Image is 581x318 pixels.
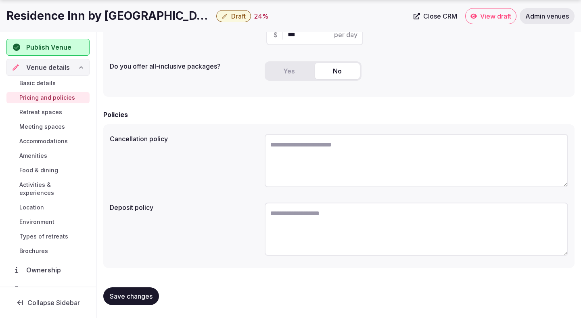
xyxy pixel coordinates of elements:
[231,12,246,20] span: Draft
[19,108,62,116] span: Retreat spaces
[19,79,56,87] span: Basic details
[27,299,80,307] span: Collapse Sidebar
[6,294,90,312] button: Collapse Sidebar
[6,262,90,278] a: Ownership
[254,11,269,21] button: 24%
[26,285,76,295] span: Administration
[19,218,54,226] span: Environment
[525,12,569,20] span: Admin venues
[103,287,159,305] button: Save changes
[19,166,58,174] span: Food & dining
[6,8,213,24] h1: Residence Inn by [GEOGRAPHIC_DATA]
[315,63,360,79] button: No
[110,204,258,211] label: Deposit policy
[110,292,153,300] span: Save changes
[274,30,278,40] span: $
[6,165,90,176] a: Food & dining
[110,63,258,69] label: Do you offer all-inclusive packages?
[26,265,64,275] span: Ownership
[6,245,90,257] a: Brochures
[6,136,90,147] a: Accommodations
[19,123,65,131] span: Meeting spaces
[19,203,44,211] span: Location
[465,8,516,24] a: View draft
[334,30,357,40] span: per day
[19,137,68,145] span: Accommodations
[423,12,457,20] span: Close CRM
[6,202,90,213] a: Location
[26,42,71,52] span: Publish Venue
[6,39,90,56] button: Publish Venue
[266,63,311,79] button: Yes
[6,121,90,132] a: Meeting spaces
[19,181,86,197] span: Activities & experiences
[6,92,90,103] a: Pricing and policies
[110,136,258,142] label: Cancellation policy
[19,247,48,255] span: Brochures
[6,216,90,228] a: Environment
[409,8,462,24] a: Close CRM
[216,10,251,22] button: Draft
[19,232,68,241] span: Types of retreats
[520,8,575,24] a: Admin venues
[6,231,90,242] a: Types of retreats
[26,63,70,72] span: Venue details
[19,94,75,102] span: Pricing and policies
[103,110,128,119] h2: Policies
[6,150,90,161] a: Amenities
[6,179,90,199] a: Activities & experiences
[480,12,511,20] span: View draft
[6,282,90,299] a: Administration
[19,152,47,160] span: Amenities
[6,77,90,89] a: Basic details
[254,11,269,21] div: 24 %
[6,107,90,118] a: Retreat spaces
